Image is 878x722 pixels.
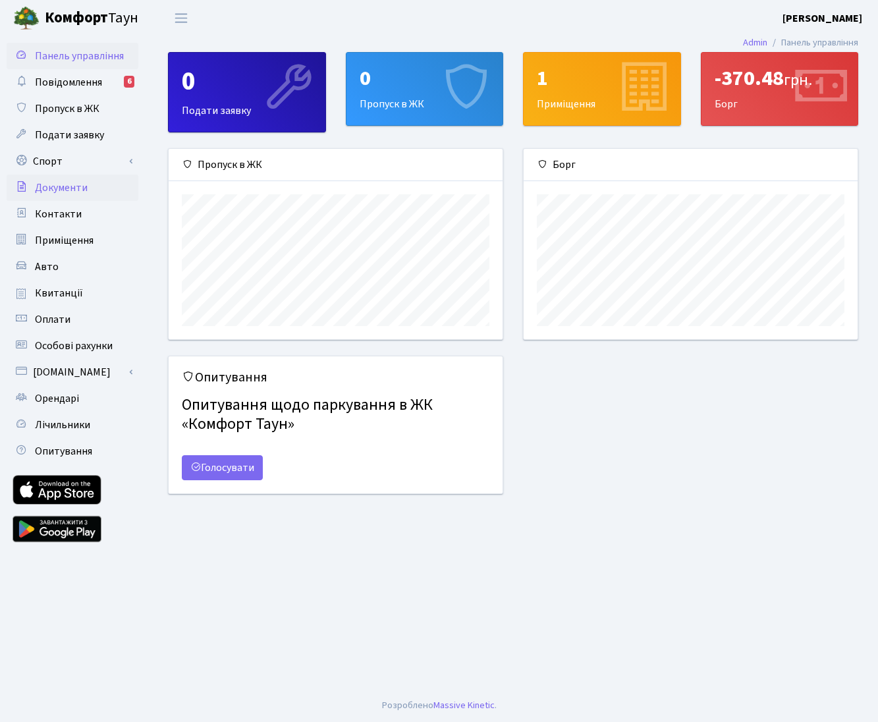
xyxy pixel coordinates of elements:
[35,444,92,458] span: Опитування
[35,101,99,116] span: Пропуск в ЖК
[169,149,503,181] div: Пропуск в ЖК
[13,5,40,32] img: logo.png
[715,66,845,91] div: -370.48
[35,391,79,406] span: Орендарі
[433,698,495,712] a: Massive Kinetic
[7,333,138,359] a: Особові рахунки
[360,66,490,91] div: 0
[7,69,138,96] a: Повідомлення6
[743,36,767,49] a: Admin
[382,698,433,712] a: Розроблено
[7,201,138,227] a: Контакти
[767,36,858,50] li: Панель управління
[35,75,102,90] span: Повідомлення
[35,339,113,353] span: Особові рахунки
[723,29,878,57] nav: breadcrumb
[182,391,489,439] h4: Опитування щодо паркування в ЖК «Комфорт Таун»
[35,207,82,221] span: Контакти
[7,43,138,69] a: Панель управління
[35,128,104,142] span: Подати заявку
[169,53,325,132] div: Подати заявку
[7,227,138,254] a: Приміщення
[7,306,138,333] a: Оплати
[7,359,138,385] a: [DOMAIN_NAME]
[35,312,70,327] span: Оплати
[35,49,124,63] span: Панель управління
[346,52,504,126] a: 0Пропуск в ЖК
[523,52,681,126] a: 1Приміщення
[45,7,108,28] b: Комфорт
[7,122,138,148] a: Подати заявку
[168,52,326,132] a: 0Подати заявку
[524,53,680,125] div: Приміщення
[7,175,138,201] a: Документи
[7,412,138,438] a: Лічильники
[7,254,138,280] a: Авто
[782,11,862,26] a: [PERSON_NAME]
[182,66,312,97] div: 0
[45,7,138,30] span: Таун
[784,69,812,92] span: грн.
[7,148,138,175] a: Спорт
[537,66,667,91] div: 1
[7,385,138,412] a: Орендарі
[124,76,134,88] div: 6
[7,96,138,122] a: Пропуск в ЖК
[35,260,59,274] span: Авто
[182,370,489,385] h5: Опитування
[701,53,858,125] div: Борг
[7,438,138,464] a: Опитування
[35,286,83,300] span: Квитанції
[35,418,90,432] span: Лічильники
[35,233,94,248] span: Приміщення
[346,53,503,125] div: Пропуск в ЖК
[524,149,858,181] div: Борг
[182,455,263,480] a: Голосувати
[382,698,497,713] div: .
[35,180,88,195] span: Документи
[165,7,198,29] button: Переключити навігацію
[7,280,138,306] a: Квитанції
